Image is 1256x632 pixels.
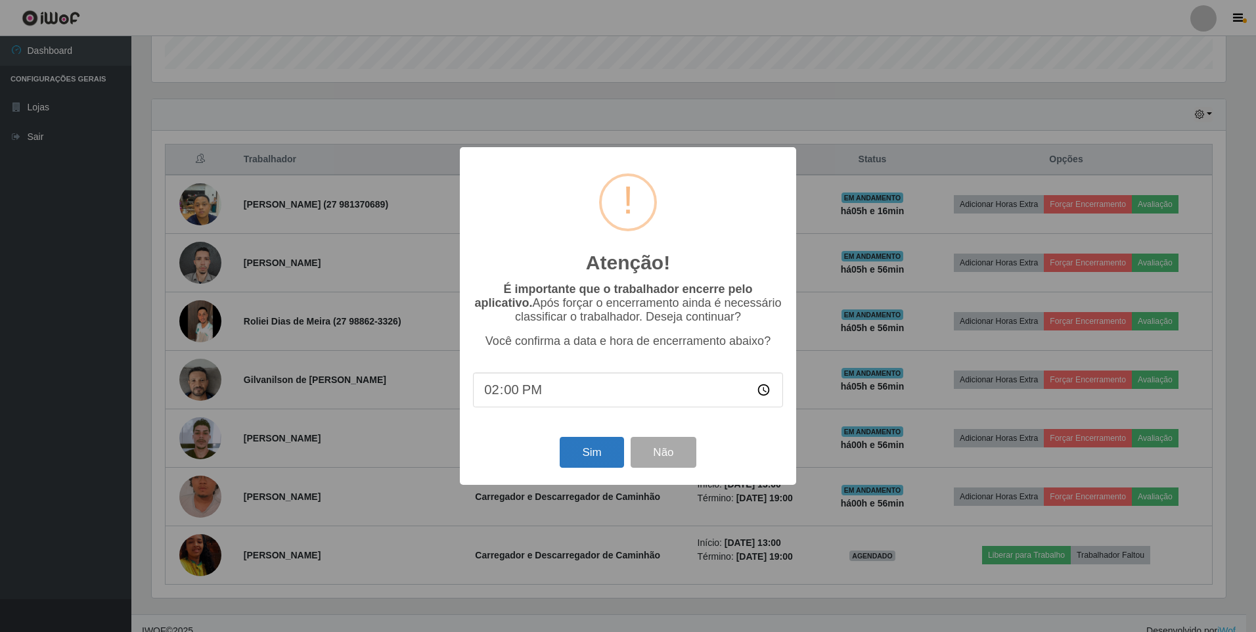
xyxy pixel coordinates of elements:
[474,282,752,309] b: É importante que o trabalhador encerre pelo aplicativo.
[586,251,670,275] h2: Atenção!
[560,437,623,468] button: Sim
[473,334,783,348] p: Você confirma a data e hora de encerramento abaixo?
[473,282,783,324] p: Após forçar o encerramento ainda é necessário classificar o trabalhador. Deseja continuar?
[631,437,696,468] button: Não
